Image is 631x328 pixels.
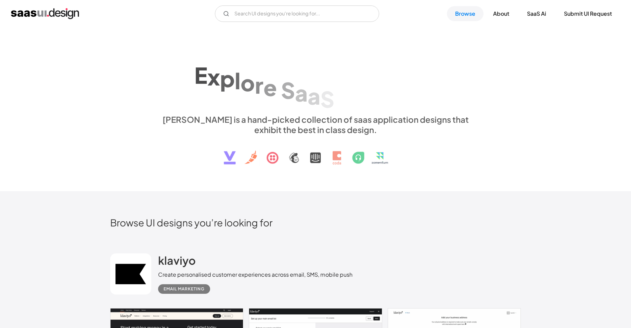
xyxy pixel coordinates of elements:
[263,74,277,101] div: e
[212,135,419,170] img: text, icon, saas logo
[241,69,255,96] div: o
[281,77,295,103] div: S
[158,55,473,108] h1: Explore SaaS UI design patterns & interactions.
[255,72,263,98] div: r
[194,62,207,88] div: E
[158,114,473,135] div: [PERSON_NAME] is a hand-picked collection of saas application designs that exhibit the best in cl...
[158,271,352,279] div: Create personalised customer experiences across email, SMS, mobile push
[320,86,334,112] div: S
[308,83,320,109] div: a
[110,217,521,228] h2: Browse UI designs you’re looking for
[207,64,220,90] div: x
[556,6,620,21] a: Submit UI Request
[519,6,554,21] a: SaaS Ai
[235,67,241,94] div: l
[215,5,379,22] form: Email Form
[447,6,484,21] a: Browse
[158,253,196,271] a: klaviyo
[11,8,79,19] a: home
[158,253,196,267] h2: klaviyo
[220,65,235,92] div: p
[164,285,205,293] div: Email Marketing
[295,80,308,106] div: a
[485,6,517,21] a: About
[215,5,379,22] input: Search UI designs you're looking for...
